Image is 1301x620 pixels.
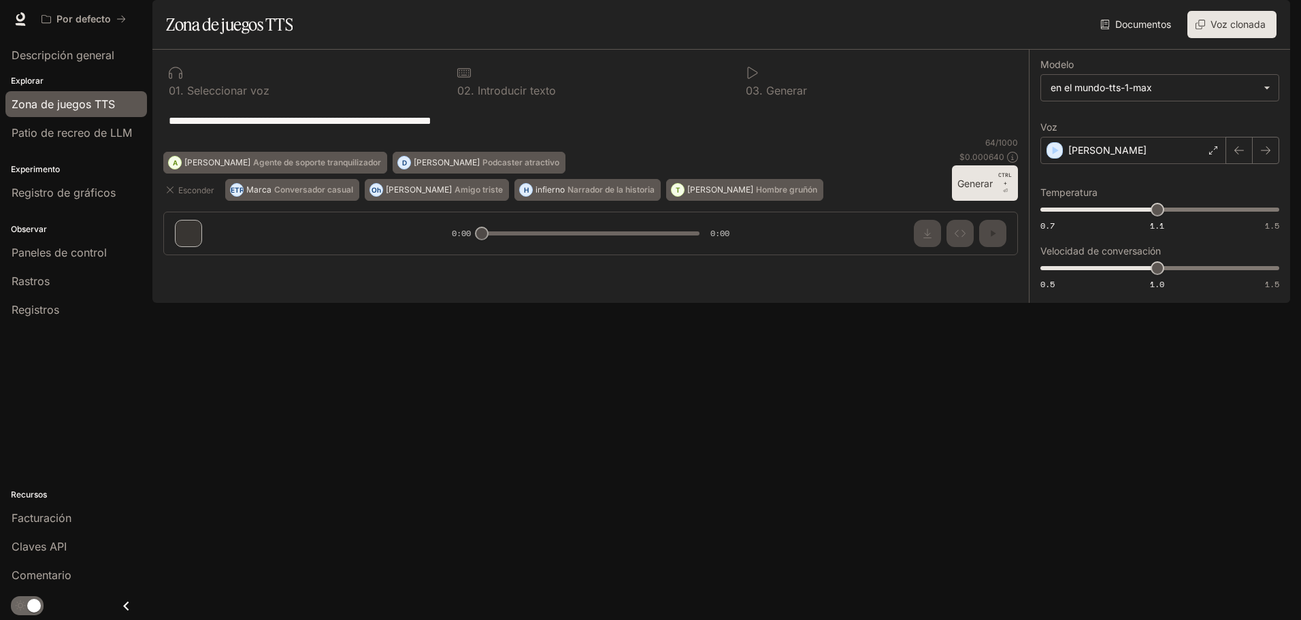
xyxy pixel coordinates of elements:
[163,152,387,174] button: A[PERSON_NAME]Agente de soporte tranquilizador
[178,185,214,195] font: Esconder
[746,84,753,97] font: 0
[959,152,965,162] font: $
[169,84,176,97] font: 0
[246,184,271,195] font: Marca
[756,184,817,195] font: Hombre gruñón
[386,184,452,195] font: [PERSON_NAME]
[274,184,353,195] font: Conversador casual
[414,157,480,167] font: [PERSON_NAME]
[985,137,995,148] font: 64
[393,152,565,174] button: D[PERSON_NAME]Podcaster atractivo
[1051,82,1152,93] font: en el mundo-tts-1-max
[1040,59,1074,70] font: Modelo
[995,137,998,148] font: /
[253,157,381,167] font: Agente de soporte tranquilizador
[365,179,509,201] button: Oh[PERSON_NAME]Amigo triste
[536,184,565,195] font: infierno
[1040,278,1055,290] font: 0.5
[56,13,111,25] font: Por defecto
[766,84,807,97] font: Generar
[687,184,753,195] font: [PERSON_NAME]
[1150,220,1164,231] font: 1.1
[1040,186,1098,198] font: Temperatura
[35,5,132,33] button: Todos los espacios de trabajo
[1040,121,1057,133] font: Voz
[524,186,529,194] font: H
[567,184,655,195] font: Narrador de la historia
[1041,75,1279,101] div: en el mundo-tts-1-max
[1211,18,1266,30] font: Voz clonada
[965,152,1004,162] font: 0.000640
[173,159,178,167] font: A
[457,84,464,97] font: 0
[952,165,1018,201] button: GenerarCTRL +⏎
[759,84,763,97] font: .
[1150,278,1164,290] font: 1.0
[478,84,556,97] font: Introducir texto
[455,184,503,195] font: Amigo triste
[514,179,661,201] button: HinfiernoNarrador de la historia
[1115,18,1171,30] font: Documentos
[225,179,359,201] button: METROMarcaConversador casual
[176,84,180,97] font: 1
[957,178,993,189] font: Generar
[166,14,293,35] font: Zona de juegos TTS
[402,159,407,167] font: D
[1003,188,1008,194] font: ⏎
[464,84,471,97] font: 2
[1265,278,1279,290] font: 1.5
[1098,11,1176,38] a: Documentos
[163,179,220,201] button: Esconder
[1187,11,1277,38] button: Voz clonada
[482,157,559,167] font: Podcaster atractivo
[1068,144,1147,156] font: [PERSON_NAME]
[225,186,250,194] font: METRO
[1040,220,1055,231] font: 0.7
[998,137,1018,148] font: 1000
[1265,220,1279,231] font: 1.5
[998,172,1012,186] font: CTRL +
[676,186,680,194] font: T
[187,84,269,97] font: Seleccionar voz
[1040,245,1161,257] font: Velocidad de conversación
[753,84,759,97] font: 3
[666,179,823,201] button: T[PERSON_NAME]Hombre gruñón
[184,157,250,167] font: [PERSON_NAME]
[180,84,184,97] font: .
[471,84,474,97] font: .
[372,186,381,194] font: Oh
